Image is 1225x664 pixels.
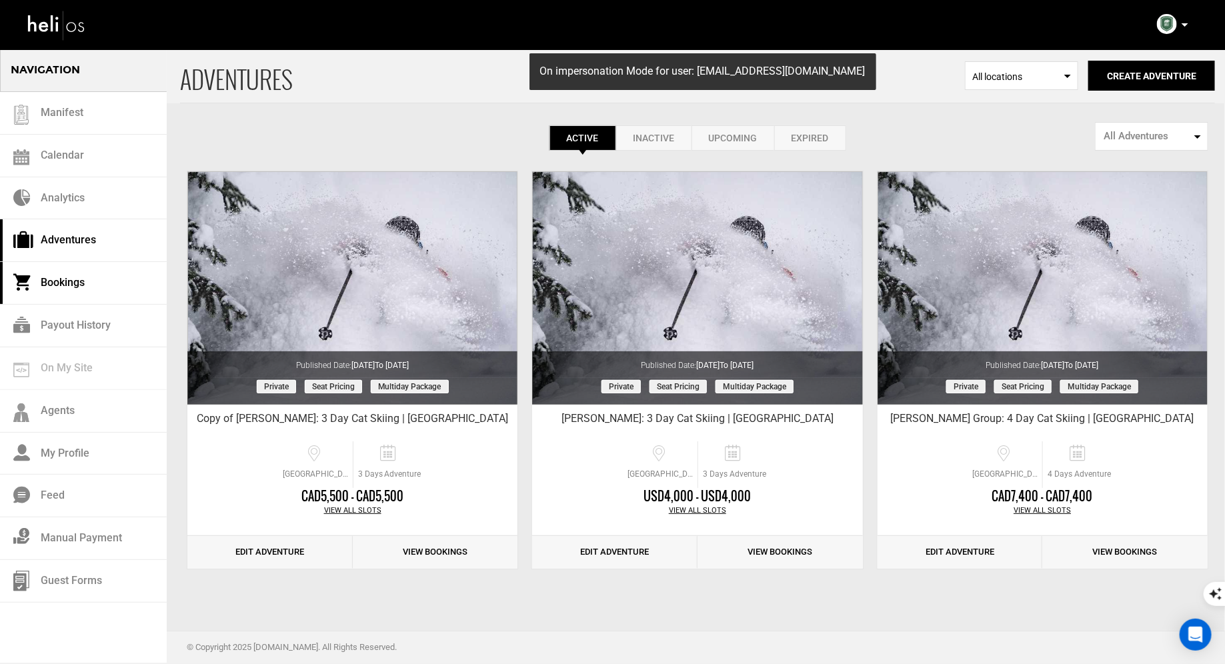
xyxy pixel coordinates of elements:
a: Active [549,125,616,151]
img: guest-list.svg [11,105,31,125]
div: On impersonation Mode for user: [EMAIL_ADDRESS][DOMAIN_NAME] [529,53,876,90]
img: agents-icon.svg [13,403,29,423]
img: on_my_site.svg [13,363,29,377]
span: [DATE] [351,361,409,370]
span: Private [601,380,641,393]
button: All Adventures [1095,122,1208,151]
span: Seat Pricing [305,380,362,393]
div: CAD5,500 - CAD5,500 [187,488,517,505]
span: 4 Days Adventure [1043,469,1116,480]
div: USD4,000 - USD4,000 [532,488,862,505]
img: calendar.svg [13,149,29,165]
span: All Adventures [1104,129,1191,143]
span: [GEOGRAPHIC_DATA], [GEOGRAPHIC_DATA], [GEOGRAPHIC_DATA] [279,469,353,480]
span: Multiday package [371,380,449,393]
a: Edit Adventure [532,536,698,569]
span: Select box activate [965,61,1078,90]
div: [PERSON_NAME]: 3 Day Cat Skiing | [GEOGRAPHIC_DATA] [532,411,862,431]
img: heli-logo [27,7,87,43]
span: [DATE] [696,361,754,370]
span: 3 Days Adventure [698,469,771,480]
span: Seat Pricing [994,380,1052,393]
span: Private [257,380,296,393]
span: [GEOGRAPHIC_DATA], [GEOGRAPHIC_DATA], [GEOGRAPHIC_DATA] [969,469,1042,480]
span: Private [946,380,986,393]
a: Inactive [616,125,692,151]
span: 3 Days Adventure [353,469,426,480]
span: [DATE] [1042,361,1099,370]
span: Multiday package [1060,380,1138,393]
div: View All Slots [532,505,862,516]
a: Edit Adventure [878,536,1043,569]
div: [PERSON_NAME] Group: 4 Day Cat Skiing | [GEOGRAPHIC_DATA] [878,411,1208,431]
span: to [DATE] [1065,361,1099,370]
div: Published Date: [878,351,1208,371]
div: Published Date: [187,351,517,371]
a: View Bookings [1042,536,1208,569]
div: CAD7,400 - CAD7,400 [878,488,1208,505]
span: [GEOGRAPHIC_DATA], [GEOGRAPHIC_DATA], [GEOGRAPHIC_DATA] [624,469,698,480]
div: View All Slots [187,505,517,516]
a: View Bookings [698,536,863,569]
span: ADVENTURES [180,49,965,103]
span: to [DATE] [720,361,754,370]
a: Expired [774,125,846,151]
div: View All Slots [878,505,1208,516]
button: Create Adventure [1088,61,1215,91]
a: View Bookings [353,536,518,569]
div: Published Date: [532,351,862,371]
a: Edit Adventure [187,536,353,569]
a: Upcoming [692,125,774,151]
div: Copy of [PERSON_NAME]: 3 Day Cat Skiing | [GEOGRAPHIC_DATA] [187,411,517,431]
img: img_914089d2ea0ec020b89560808c702c50.jpg [1157,14,1177,34]
span: All locations [972,70,1071,83]
span: Multiday package [716,380,794,393]
span: Seat Pricing [650,380,707,393]
span: to [DATE] [375,361,409,370]
div: Open Intercom Messenger [1180,619,1212,651]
